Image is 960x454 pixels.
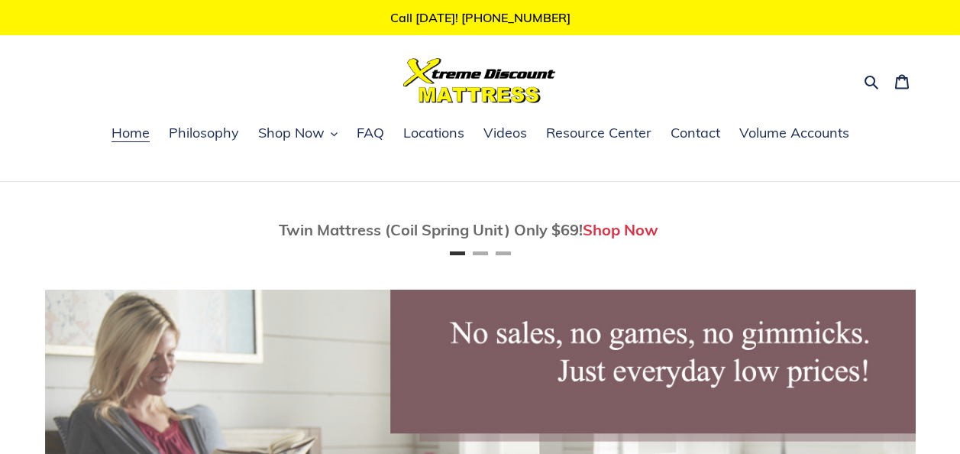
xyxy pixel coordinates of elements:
[663,122,728,145] a: Contact
[732,122,857,145] a: Volume Accounts
[396,122,472,145] a: Locations
[349,122,392,145] a: FAQ
[403,58,556,103] img: Xtreme Discount Mattress
[483,124,527,142] span: Videos
[357,124,384,142] span: FAQ
[104,122,157,145] a: Home
[671,124,720,142] span: Contact
[476,122,535,145] a: Videos
[169,124,239,142] span: Philosophy
[403,124,464,142] span: Locations
[450,251,465,255] button: Page 1
[251,122,345,145] button: Shop Now
[739,124,849,142] span: Volume Accounts
[546,124,651,142] span: Resource Center
[583,220,658,239] a: Shop Now
[496,251,511,255] button: Page 3
[538,122,659,145] a: Resource Center
[279,220,583,239] span: Twin Mattress (Coil Spring Unit) Only $69!
[161,122,247,145] a: Philosophy
[112,124,150,142] span: Home
[473,251,488,255] button: Page 2
[258,124,325,142] span: Shop Now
